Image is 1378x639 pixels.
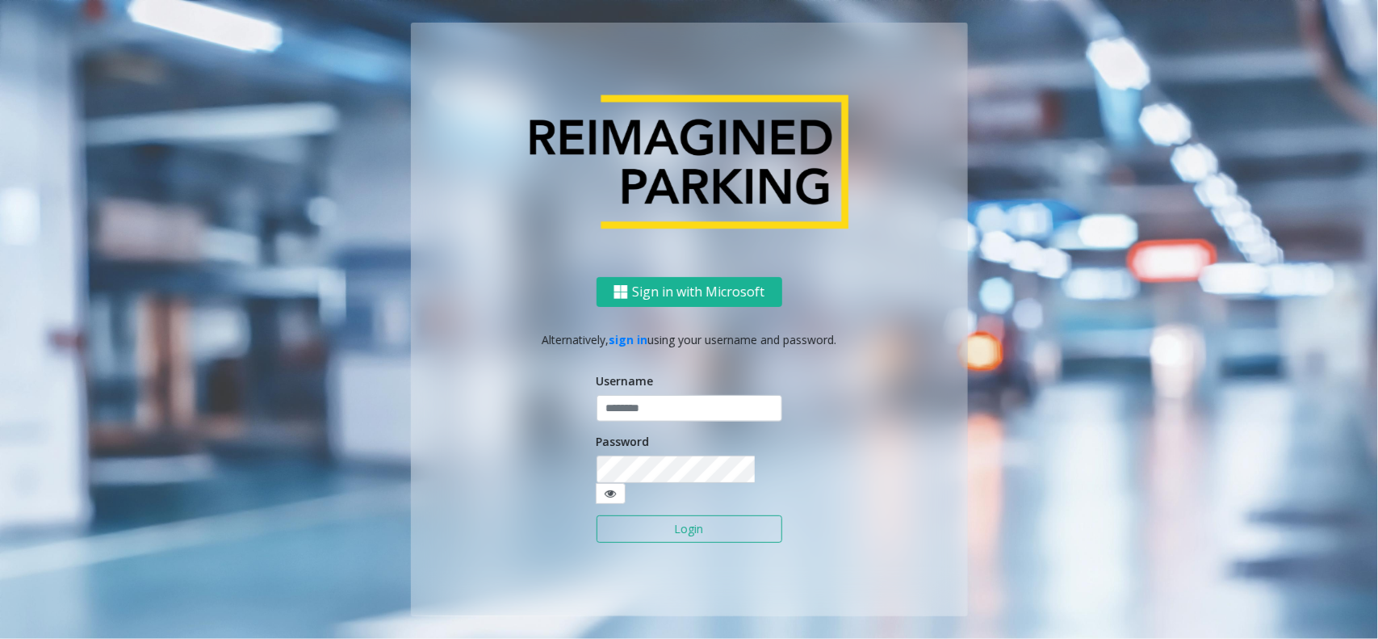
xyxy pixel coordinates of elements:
[597,515,782,543] button: Login
[597,372,654,389] label: Username
[597,433,650,450] label: Password
[597,277,782,307] button: Sign in with Microsoft
[427,331,952,348] p: Alternatively, using your username and password.
[609,332,647,347] a: sign in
